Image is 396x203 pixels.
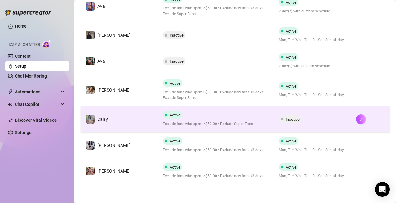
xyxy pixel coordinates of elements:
a: Content [15,54,31,59]
span: Active [170,139,180,143]
span: Active [286,55,296,60]
span: Active [170,165,180,169]
img: Ava [86,2,95,11]
span: 7 day(s) with custom schedule [279,8,346,14]
span: Active [286,29,296,34]
span: Inactive [170,33,184,38]
img: AI Chatter [42,39,52,48]
img: Daisy [86,115,95,124]
span: Inactive [170,59,184,64]
span: Exclude fans who spent >$50.00 • Exclude new fans <3 days • Exclude Super Fans [163,89,269,101]
span: Izzy AI Chatter [9,42,40,48]
button: right [356,114,366,124]
div: Open Intercom Messenger [375,182,390,197]
img: Chat Copilot [8,102,12,106]
span: Mon, Tue, Wed, Thu, Fri, Sat, Sun all day [279,147,346,153]
a: Home [15,24,27,29]
a: Discover Viral Videos [15,118,57,123]
img: Sadie [86,141,95,150]
span: Active [170,81,180,86]
span: 7 day(s) with custom schedule [279,63,346,69]
span: Active [286,84,296,88]
span: Inactive [286,117,300,122]
span: Active [286,139,296,143]
span: Mon, Tue, Wed, Thu, Fri, Sat, Sun all day [279,173,346,179]
img: Ava [86,57,95,65]
span: Mon, Tue, Wed, Thu, Fri, Sat, Sun all day [279,37,346,43]
a: Settings [15,130,31,135]
span: Exclude fans who spent >$50.00 • Exclude new fans <3 days • Exclude Super Fans [163,5,269,17]
span: Exclude fans who spent >$50.00 • Exclude new fans <3 days [163,147,269,153]
span: Active [286,165,296,169]
span: right [359,117,363,121]
span: thunderbolt [8,89,13,94]
a: Chat Monitoring [15,74,47,79]
span: Automations [15,87,59,97]
span: Mon, Tue, Wed, Thu, Fri, Sat, Sun all day [279,92,346,98]
span: Active [170,113,180,117]
span: [PERSON_NAME] [97,33,131,38]
span: [PERSON_NAME] [97,143,131,148]
span: [PERSON_NAME] [97,169,131,174]
span: Exclude fans who spent >$50.00 • Exclude new fans <3 days [163,173,269,179]
span: Chat Copilot [15,99,59,109]
span: Exclude fans who spent >$50.00 • Exclude Super Fans [163,121,269,127]
span: Ava [97,4,105,9]
img: Anna [86,167,95,175]
span: Ava [97,59,105,64]
span: Daisy [97,117,108,122]
img: Anna [86,31,95,39]
img: logo-BBDzfeDw.svg [5,9,51,16]
span: [PERSON_NAME] [97,88,131,92]
a: Setup [15,64,26,69]
img: Paige [86,86,95,94]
